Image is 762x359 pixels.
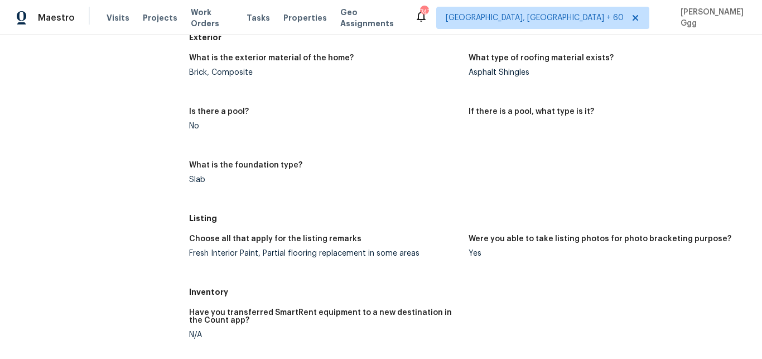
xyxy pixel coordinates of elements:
div: Asphalt Shingles [469,69,740,76]
div: 747 [420,7,428,18]
h5: Exterior [189,32,749,43]
span: Visits [107,12,129,23]
span: Tasks [247,14,270,22]
span: Geo Assignments [340,7,401,29]
h5: What type of roofing material exists? [469,54,614,62]
span: Maestro [38,12,75,23]
div: Slab [189,176,460,184]
h5: Choose all that apply for the listing remarks [189,235,361,243]
h5: Inventory [189,286,749,298]
div: Brick, Composite [189,69,460,76]
span: Work Orders [191,7,233,29]
div: N/A [189,331,460,339]
h5: Listing [189,213,749,224]
span: [GEOGRAPHIC_DATA], [GEOGRAPHIC_DATA] + 60 [446,12,624,23]
h5: Were you able to take listing photos for photo bracketing purpose? [469,235,731,243]
h5: Have you transferred SmartRent equipment to a new destination in the Count app? [189,309,460,324]
h5: If there is a pool, what type is it? [469,108,594,116]
h5: Is there a pool? [189,108,249,116]
h5: What is the foundation type? [189,161,302,169]
span: Properties [283,12,327,23]
div: No [189,122,460,130]
div: Yes [469,250,740,257]
span: [PERSON_NAME] Ggg [676,7,745,29]
div: Fresh Interior Paint, Partial flooring replacement in some areas [189,250,460,257]
h5: What is the exterior material of the home? [189,54,354,62]
span: Projects [143,12,177,23]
